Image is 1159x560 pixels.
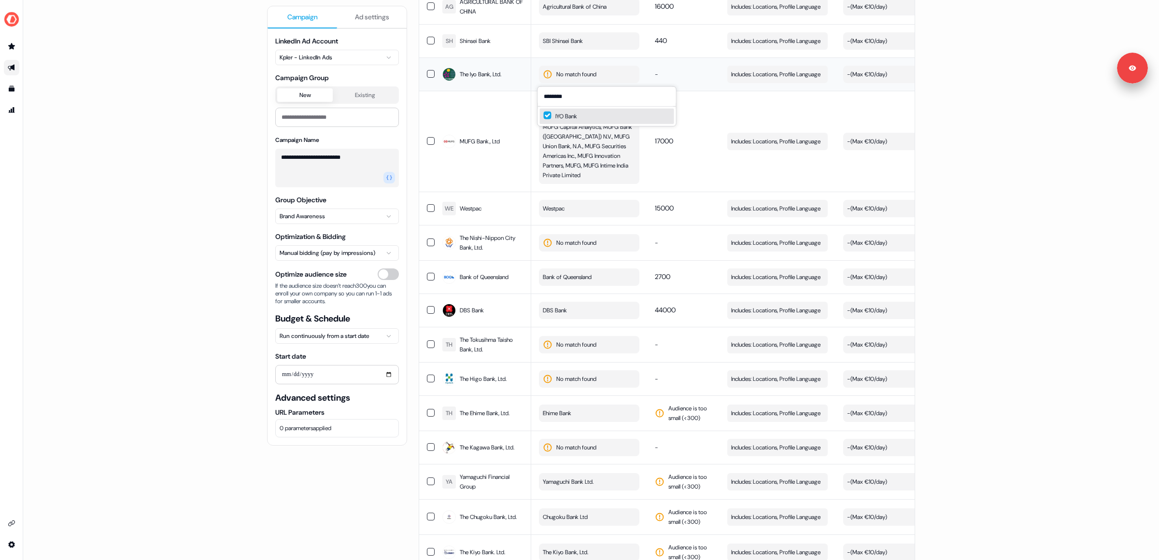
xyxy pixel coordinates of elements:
[4,60,19,75] a: Go to outbound experience
[539,370,639,388] button: No match found
[539,200,639,217] button: Westpac
[275,73,399,83] span: Campaign Group
[460,204,481,213] span: Westpac
[538,107,676,126] div: Suggestions
[333,88,397,102] button: Existing
[843,473,944,490] button: -(Max €10/day)
[543,477,594,487] span: Yamaguchi Bank Ltd.
[655,36,667,45] span: 440
[847,238,887,248] div: - ( Max €10/day )
[4,516,19,531] a: Go to integrations
[655,2,674,11] span: 16000
[731,272,820,282] span: Includes: Locations, Profile Language
[445,204,453,213] div: WE
[731,2,820,12] span: Includes: Locations, Profile Language
[446,477,452,487] div: YA
[727,234,828,252] button: Includes: Locations, Profile Language
[460,374,507,384] span: The Higo Bank, Ltd.
[655,204,674,212] span: 15000
[556,374,596,384] span: No match found
[727,66,828,83] button: Includes: Locations, Profile Language
[539,66,639,83] button: No match found
[668,404,712,423] span: Audience is too small (< 300 )
[277,88,333,102] button: New
[556,70,596,79] span: No match found
[539,439,639,456] button: No match found
[543,103,634,180] span: MUFG, MUFG Investor Services, MUFG Pension & Market Services, MUFG Capital Analytics, MUFG Bank (...
[843,508,944,526] button: -(Max €10/day)
[843,302,944,319] button: -(Max €10/day)
[655,272,670,281] span: 2700
[727,200,828,217] button: Includes: Locations, Profile Language
[727,302,828,319] button: Includes: Locations, Profile Language
[727,473,828,490] button: Includes: Locations, Profile Language
[847,36,887,46] div: - ( Max €10/day )
[727,268,828,286] button: Includes: Locations, Profile Language
[543,272,592,282] span: Bank of Queensland
[275,282,399,305] span: If the audience size doesn’t reach 300 you can enroll your own company so you can run 1-1 ads for...
[275,419,399,437] button: 0 parametersapplied
[727,336,828,353] button: Includes: Locations, Profile Language
[668,507,712,527] span: Audience is too small (< 300 )
[539,473,639,490] button: Yamaguchi Bank Ltd.
[543,306,567,315] span: DBS Bank
[460,472,523,491] span: Yamaguchi Financial Group
[446,36,453,46] div: SH
[275,352,306,361] label: Start date
[843,32,944,50] button: -(Max €10/day)
[544,112,577,121] div: IYO Bank
[539,302,639,319] button: DBS Bank
[275,313,399,324] span: Budget & Schedule
[275,269,347,279] span: Optimize audience size
[731,374,820,384] span: Includes: Locations, Profile Language
[843,66,944,83] button: -(Max €10/day)
[378,268,399,280] button: Optimize audience size
[847,443,887,452] div: - ( Max €10/day )
[847,547,887,557] div: - ( Max €10/day )
[647,57,720,91] td: -
[539,99,639,184] button: MUFG, MUFG Investor Services, MUFG Pension & Market Services, MUFG Capital Analytics, MUFG Bank (...
[843,405,944,422] button: -(Max €10/day)
[460,547,505,557] span: The Kiyo Bank. Ltd.
[731,547,820,557] span: Includes: Locations, Profile Language
[731,70,820,79] span: Includes: Locations, Profile Language
[275,392,399,404] span: Advanced settings
[847,272,887,282] div: - ( Max €10/day )
[539,32,639,50] button: SBI Shinsei Bank
[460,408,509,418] span: The Ehime Bank, Ltd.
[460,70,501,79] span: The Iyo Bank, Ltd.
[847,408,887,418] div: - ( Max €10/day )
[460,335,523,354] span: The Tokusihma Taisho Bank, Ltd.
[275,232,346,241] label: Optimization & Bidding
[731,340,820,350] span: Includes: Locations, Profile Language
[843,268,944,286] button: -(Max €10/day)
[847,2,887,12] div: - ( Max €10/day )
[556,238,596,248] span: No match found
[727,370,828,388] button: Includes: Locations, Profile Language
[543,547,588,557] span: The Kiyo Bank, Ltd.
[731,443,820,452] span: Includes: Locations, Profile Language
[727,508,828,526] button: Includes: Locations, Profile Language
[460,233,523,252] span: The Nishi-Nippon City Bank, Ltd.
[843,336,944,353] button: -(Max €10/day)
[655,137,673,145] span: 17000
[460,443,514,452] span: The Kagawa Bank, Ltd.
[647,431,720,464] td: -
[539,336,639,353] button: No match found
[668,472,712,491] span: Audience is too small (< 300 )
[539,508,639,526] button: Chugoku Bank Ltd
[539,268,639,286] button: Bank of Queensland
[647,327,720,362] td: -
[727,405,828,422] button: Includes: Locations, Profile Language
[460,306,484,315] span: DBS Bank
[287,12,318,22] span: Campaign
[731,477,820,487] span: Includes: Locations, Profile Language
[543,408,571,418] span: Ehime Bank
[647,225,720,260] td: -
[460,36,491,46] span: Shinsei Bank
[4,81,19,97] a: Go to templates
[460,512,517,522] span: The Chugoku Bank, Ltd.
[543,204,565,213] span: Westpac
[655,306,676,314] span: 44000
[460,272,509,282] span: Bank of Queensland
